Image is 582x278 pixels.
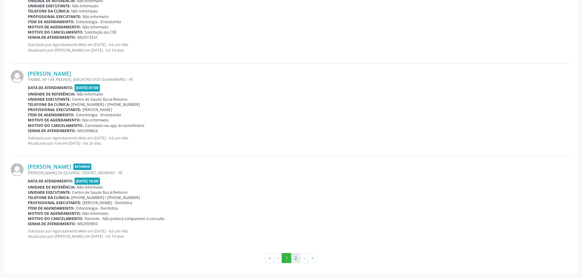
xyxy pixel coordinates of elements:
[82,107,112,112] span: [PERSON_NAME]
[28,128,76,133] b: Senha de atendimento:
[291,253,300,263] button: Go to page 2
[82,200,132,205] span: [PERSON_NAME] - Dentística
[28,200,81,205] b: Profissional executante:
[28,77,571,82] div: TAMBE, AP 104, PIEDADE, JABOATAO DOS GUARARAPES - PE
[28,190,71,195] b: Unidade executante:
[28,216,83,221] b: Motivo do cancelamento:
[28,107,81,112] b: Profissional executante:
[75,178,100,185] span: [DATE] 16:00
[75,84,100,91] span: [DATE] 07:00
[73,164,91,170] span: Retorno
[71,102,140,107] span: [PHONE_NUMBER] / [PHONE_NUMBER]
[77,221,98,226] span: M02909893
[28,97,71,102] b: Unidade executante:
[282,253,291,263] button: Go to page 1
[308,253,317,263] button: Go to last page
[28,195,70,200] b: Telefone da clínica:
[28,135,571,146] p: Solicitado por Agendamento Web em [DATE] - há um mês Atualizado por null em [DATE] - há 20 dias
[28,30,83,35] b: Motivo do cancelamento:
[82,14,109,19] span: Não informado
[72,97,127,102] span: Centro de Saude Bucal Retorno
[28,92,75,97] b: Unidade de referência:
[28,9,70,14] b: Telefone da clínica:
[85,123,144,128] span: Cancelado via app do beneficiário
[28,163,71,170] a: [PERSON_NAME]
[28,24,81,30] b: Motivo de agendamento:
[72,190,127,195] span: Centro de Saude Bucal Retorno
[28,14,81,19] b: Profissional executante:
[28,206,75,211] b: Item de agendamento:
[28,117,81,123] b: Motivo de agendamento:
[76,112,121,117] span: Odontologia - Endodontia
[28,85,73,90] b: Data de atendimento:
[28,185,75,190] b: Unidade de referência:
[28,112,75,117] b: Item de agendamento:
[72,3,98,9] span: Não informado
[71,9,97,14] span: Não informado
[82,24,108,30] span: Não informado
[28,170,571,175] div: [PERSON_NAME] SA GOUVEIA, CENTRO, MORENO - PE
[71,195,140,200] span: [PHONE_NUMBER] / [PHONE_NUMBER]
[11,70,24,83] img: img
[300,253,308,263] button: Go to next page
[28,42,571,52] p: Solicitado por Agendamento Web em [DATE] - há um mês Atualizado por [PERSON_NAME] em [DATE] - há ...
[28,102,70,107] b: Telefone da clínica:
[28,211,81,216] b: Motivo de agendamento:
[76,206,118,211] span: Odontologia - Dentística
[28,123,83,128] b: Motivo do cancelamento:
[28,35,76,40] b: Senha de atendimento:
[11,253,571,263] ul: Pagination
[28,70,71,77] a: [PERSON_NAME]
[77,185,103,190] span: Não informado
[85,30,116,35] span: Solicitação da CSB
[28,3,71,9] b: Unidade executante:
[28,229,571,239] p: Solicitado por Agendamento Web em [DATE] - há um mês Atualizado por [PERSON_NAME] em [DATE] - há ...
[76,19,121,24] span: Odontologia - Endodontia
[82,117,108,123] span: Não informado
[77,35,98,40] span: M02913531
[77,128,98,133] span: M02908824
[77,92,103,97] span: Não informado
[28,221,76,226] b: Senha de atendimento:
[28,19,75,24] b: Item de agendamento:
[85,216,164,221] span: Paciente - Não poderá comparecer à consulta
[82,211,108,216] span: Não informado
[11,163,24,176] img: img
[28,179,73,184] b: Data de atendimento:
